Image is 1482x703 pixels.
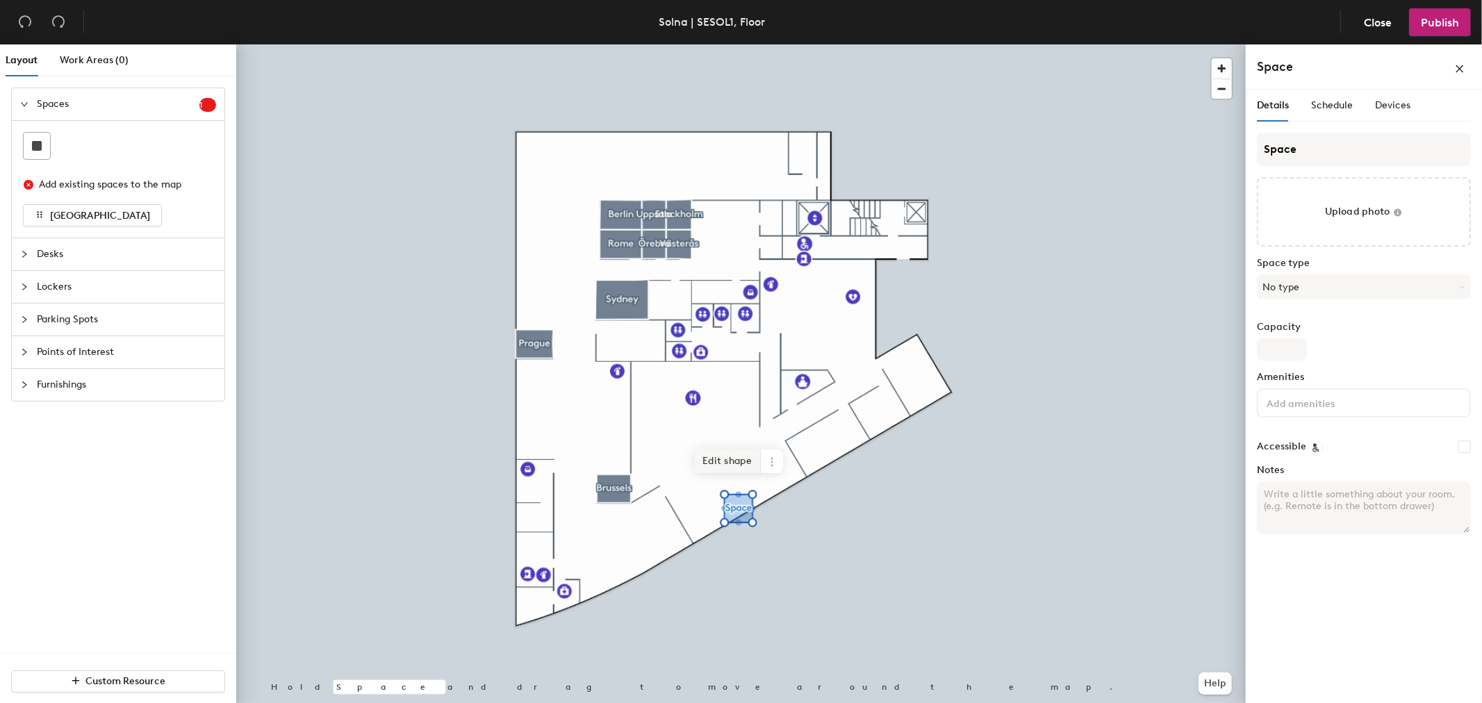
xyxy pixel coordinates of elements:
span: collapsed [20,283,28,291]
label: Capacity [1257,322,1471,333]
button: Undo (⌘ + Z) [11,8,39,36]
span: Schedule [1311,99,1353,111]
span: close-circle [24,180,33,190]
span: Lockers [37,271,216,303]
span: collapsed [20,381,28,389]
h4: Space [1257,58,1293,76]
button: Help [1199,672,1232,695]
button: Redo (⌘ + ⇧ + Z) [44,8,72,36]
span: Edit shape [694,449,761,473]
label: Amenities [1257,372,1471,383]
span: expanded [20,100,28,108]
button: Close [1352,8,1403,36]
span: 1 [199,100,216,110]
span: Points of Interest [37,336,216,368]
button: [GEOGRAPHIC_DATA] [23,204,162,226]
label: Accessible [1257,441,1306,452]
span: collapsed [20,250,28,258]
button: Publish [1409,8,1471,36]
span: Custom Resource [86,675,166,687]
button: No type [1257,274,1471,299]
label: Notes [1257,465,1471,476]
span: undo [18,15,32,28]
span: Spaces [37,88,199,120]
div: Add existing spaces to the map [39,177,204,192]
span: Details [1257,99,1289,111]
span: Work Areas (0) [60,54,129,66]
button: Custom Resource [11,670,225,693]
sup: 1 [199,98,216,112]
input: Add amenities [1264,394,1389,411]
span: Close [1364,16,1392,29]
span: Parking Spots [37,304,216,336]
span: Furnishings [37,369,216,401]
span: [GEOGRAPHIC_DATA] [50,210,150,222]
label: Space type [1257,258,1471,269]
span: Devices [1375,99,1410,111]
button: Upload photo [1257,177,1471,247]
div: Solna | SESOL1, Floor [659,13,766,31]
span: Publish [1421,16,1459,29]
span: Desks [37,238,216,270]
span: close [1455,64,1465,74]
span: collapsed [20,348,28,356]
span: collapsed [20,315,28,324]
span: Layout [6,54,38,66]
